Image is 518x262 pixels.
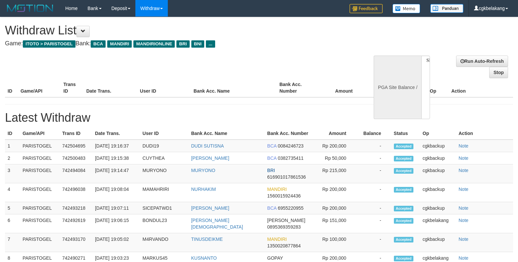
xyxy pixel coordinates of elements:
[60,183,92,202] td: 742496038
[393,4,420,13] img: Button%20Memo.svg
[420,127,456,140] th: Op
[356,152,391,164] td: -
[60,152,92,164] td: 742500483
[60,202,92,214] td: 742493218
[5,111,513,124] h1: Latest Withdraw
[267,187,287,192] span: MANDIRI
[350,4,383,13] img: Feedback.jpg
[448,78,513,97] th: Action
[459,155,469,161] a: Note
[20,127,60,140] th: Game/API
[489,67,508,78] a: Stop
[191,78,277,97] th: Bank Acc. Name
[374,56,421,119] div: PGA Site Balance /
[20,152,60,164] td: PARISTOGEL
[5,3,55,13] img: MOTION_logo.png
[92,233,140,252] td: [DATE] 19:05:02
[456,56,508,67] a: Run Auto-Refresh
[394,237,414,242] span: Accepted
[356,202,391,214] td: -
[394,256,414,261] span: Accepted
[206,40,215,48] span: ...
[5,40,339,47] h4: Game: Bank:
[459,205,469,211] a: Note
[191,40,204,48] span: BNI
[20,202,60,214] td: PARISTOGEL
[394,187,414,193] span: Accepted
[20,233,60,252] td: PARISTOGEL
[430,4,463,13] img: panduan.png
[92,127,140,140] th: Date Trans.
[420,152,456,164] td: cgkbackup
[140,152,189,164] td: CUYTHEA
[18,78,61,97] th: Game/API
[60,214,92,233] td: 742492619
[191,255,217,261] a: KUSNANTO
[420,233,456,252] td: cgkbackup
[267,205,276,211] span: BCA
[420,140,456,152] td: cgkbackup
[23,40,75,48] span: ITOTO > PARISTOGEL
[5,78,18,97] th: ID
[459,255,469,261] a: Note
[5,127,20,140] th: ID
[459,218,469,223] a: Note
[459,187,469,192] a: Note
[191,187,216,192] a: NURHAKIM
[5,140,20,152] td: 1
[140,183,189,202] td: MAMAHRIRI
[459,143,469,149] a: Note
[191,155,229,161] a: [PERSON_NAME]
[5,164,20,183] td: 3
[5,152,20,164] td: 2
[92,140,140,152] td: [DATE] 19:16:37
[191,143,224,149] a: DUDI SUTISNA
[176,40,189,48] span: BRI
[61,78,84,97] th: Trans ID
[459,168,469,173] a: Note
[315,140,356,152] td: Rp 200,000
[356,233,391,252] td: -
[459,237,469,242] a: Note
[20,140,60,152] td: PARISTOGEL
[20,183,60,202] td: PARISTOGEL
[133,40,175,48] span: MANDIRIONLINE
[278,205,304,211] span: 6955220955
[191,218,243,230] a: [PERSON_NAME][DEMOGRAPHIC_DATA]
[140,127,189,140] th: User ID
[356,214,391,233] td: -
[420,202,456,214] td: cgkbackup
[427,78,449,97] th: Op
[60,233,92,252] td: 742493170
[107,40,132,48] span: MANDIRI
[20,164,60,183] td: PARISTOGEL
[278,143,304,149] span: 0084246723
[91,40,106,48] span: BCA
[420,214,456,233] td: cgkbelakang
[315,233,356,252] td: Rp 100,000
[188,127,264,140] th: Bank Acc. Name
[84,78,137,97] th: Date Trans.
[5,202,20,214] td: 5
[320,78,363,97] th: Amount
[5,24,339,37] h1: Withdraw List
[140,214,189,233] td: BONDUL23
[267,237,287,242] span: MANDIRI
[356,140,391,152] td: -
[356,127,391,140] th: Balance
[140,202,189,214] td: SICEPATWD1
[267,143,276,149] span: BCA
[92,214,140,233] td: [DATE] 19:06:15
[92,152,140,164] td: [DATE] 19:15:38
[264,127,315,140] th: Bank Acc. Number
[356,183,391,202] td: -
[356,164,391,183] td: -
[191,168,215,173] a: MURYONO
[92,164,140,183] td: [DATE] 19:14:47
[315,127,356,140] th: Amount
[60,140,92,152] td: 742504695
[267,174,306,180] span: 616901017861536
[277,78,320,97] th: Bank Acc. Number
[267,168,275,173] span: BRI
[456,127,513,140] th: Action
